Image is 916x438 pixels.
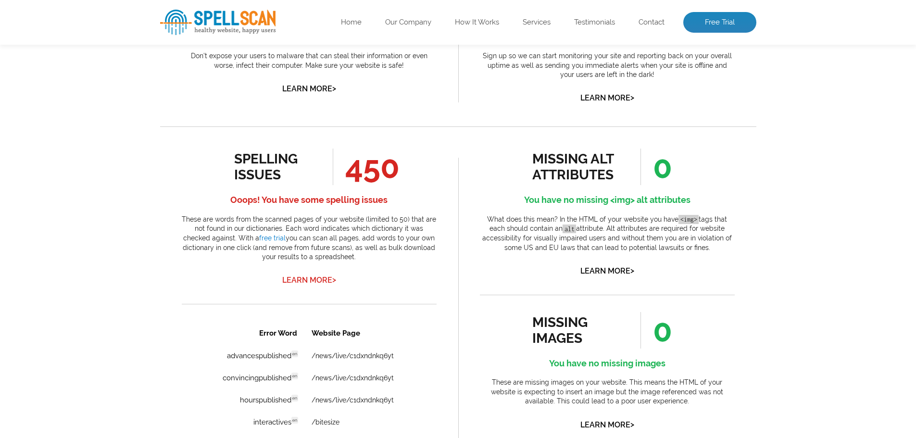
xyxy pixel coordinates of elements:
a: Free Trial [683,12,756,33]
span: en [110,29,116,36]
a: /news/live/c1dxndnkq6yt [130,119,212,127]
td: convincingpublished [25,46,122,67]
a: /news/live/c1dxndnkq6yt [130,53,212,61]
a: 3 [85,268,93,278]
a: 4 [99,268,108,278]
a: Learn More> [282,84,336,93]
a: /news/live/c1dxndnkq6yt [130,75,212,83]
a: Next [203,268,223,278]
td: hourspublished [25,68,122,89]
a: /food/articles/summer_food_trends [130,141,219,149]
a: /news/articles/cgm2jjwmw9jo [130,186,219,193]
div: spelling issues [234,151,321,183]
span: en [110,162,116,169]
p: What does this mean? In the HTML of your website you have tags that each should contain an attrib... [480,215,735,252]
span: > [332,273,336,287]
td: advancespublished [25,24,122,45]
span: 450 [333,149,400,185]
a: Learn More> [282,275,336,285]
p: These are words from the scanned pages of your website (limited to 50) that are not found in our ... [182,215,437,262]
h4: You have no missing <img> alt attributes [480,192,735,208]
td: meetingpublished [25,157,122,178]
a: /news/live/c1dxndnkq6yt [130,163,212,171]
a: free trial [259,234,286,242]
a: Home [341,18,362,27]
a: 6 [128,268,137,278]
span: en [110,184,116,191]
span: > [630,264,634,277]
a: Our Company [385,18,431,27]
p: These are missing images on your website. This means the HTML of your website is expecting to ins... [480,378,735,406]
a: Learn More> [580,93,634,102]
code: alt [563,225,576,234]
a: How It Works [455,18,499,27]
h4: You have no missing images [480,356,735,371]
a: Testimonials [574,18,615,27]
a: /food/collections/mediterranean_family_dinners [130,230,219,238]
span: > [630,418,634,431]
a: Learn More> [580,266,634,275]
span: 0 [640,312,672,349]
a: 8 [156,268,165,278]
a: Learn More> [580,420,634,429]
span: en [110,206,116,213]
span: en [110,118,116,125]
span: > [332,82,336,95]
th: Website Page [123,1,230,23]
a: 2 [71,268,79,278]
a: /news/live/c1dxndnkq6yt [130,31,212,38]
p: Sign up so we can start monitoring your site and reporting back on your overall uptime as well as... [480,51,735,80]
a: 1 [57,268,65,278]
a: /news/[GEOGRAPHIC_DATA]/hull_and_east_yorkshire [130,208,219,215]
img: spellScan [160,10,276,35]
div: missing alt attributes [532,151,619,183]
a: Services [523,18,551,27]
span: > [630,91,634,104]
a: Contact [639,18,665,27]
a: 7 [142,268,151,278]
span: en [110,51,116,58]
td: paddleboarders [25,201,122,222]
td: matcha (8) [25,135,122,156]
td: pastitsio [25,223,122,244]
p: Don’t expose your users to malware that can steal their information or even worse, infect their c... [182,51,437,70]
span: en [110,140,116,147]
span: 0 [640,149,672,185]
div: missing images [532,314,619,346]
span: en [110,74,116,80]
a: 9 [171,268,179,278]
span: en [110,96,116,102]
a: /bitesize [130,97,158,105]
span: en [110,228,116,235]
a: 10 [185,268,197,278]
h4: Ooops! You have some spelling issues [182,192,437,208]
td: journalistspublished (2) [25,113,122,134]
th: Error Word [25,1,122,23]
code: <img> [678,215,699,224]
td: narrowboat [25,179,122,200]
td: interactives [25,90,122,112]
a: 5 [113,268,122,278]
